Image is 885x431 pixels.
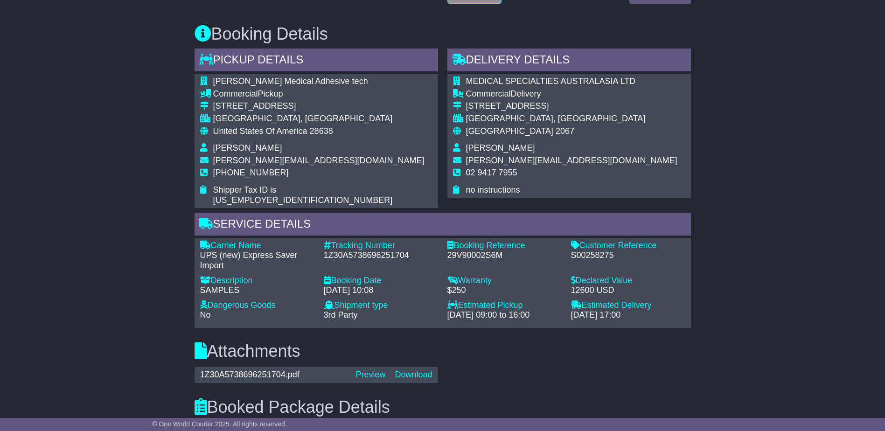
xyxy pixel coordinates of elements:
[213,89,432,99] div: Pickup
[213,168,289,177] span: [PHONE_NUMBER]
[447,285,562,296] div: $250
[213,185,393,205] span: Shipper Tax ID is [US_EMPLOYER_IDENTIFICATION_NUMBER]
[213,156,425,165] span: [PERSON_NAME][EMAIL_ADDRESS][DOMAIN_NAME]
[466,168,517,177] span: 02 9417 7955
[556,126,574,136] span: 2067
[324,250,438,261] div: 1Z30A5738696251704
[571,310,685,320] div: [DATE] 17:00
[213,114,432,124] div: [GEOGRAPHIC_DATA], [GEOGRAPHIC_DATA]
[466,89,511,98] span: Commercial
[466,156,677,165] span: [PERSON_NAME][EMAIL_ADDRESS][DOMAIN_NAME]
[355,370,385,379] a: Preview
[195,370,351,380] div: 1Z30A5738696251704.pdf
[200,250,314,271] div: UPS (new) Express Saver Import
[200,285,314,296] div: SAMPLES
[213,126,307,136] span: United States Of America
[195,49,438,74] div: Pickup Details
[213,89,258,98] span: Commercial
[571,250,685,261] div: S00258275
[200,276,314,286] div: Description
[213,76,368,86] span: [PERSON_NAME] Medical Adhesive tech
[213,143,282,153] span: [PERSON_NAME]
[395,370,432,379] a: Download
[324,241,438,251] div: Tracking Number
[195,398,691,417] h3: Booked Package Details
[466,114,677,124] div: [GEOGRAPHIC_DATA], [GEOGRAPHIC_DATA]
[571,300,685,311] div: Estimated Delivery
[447,49,691,74] div: Delivery Details
[200,241,314,251] div: Carrier Name
[324,310,358,320] span: 3rd Party
[200,300,314,311] div: Dangerous Goods
[571,241,685,251] div: Customer Reference
[447,300,562,311] div: Estimated Pickup
[324,285,438,296] div: [DATE] 10:08
[466,89,677,99] div: Delivery
[195,213,691,238] div: Service Details
[152,420,287,428] span: © One World Courier 2025. All rights reserved.
[324,300,438,311] div: Shipment type
[466,126,553,136] span: [GEOGRAPHIC_DATA]
[466,185,520,195] span: no instructions
[310,126,333,136] span: 28638
[447,241,562,251] div: Booking Reference
[571,285,685,296] div: 12600 USD
[447,276,562,286] div: Warranty
[213,101,432,111] div: [STREET_ADDRESS]
[200,310,211,320] span: No
[447,310,562,320] div: [DATE] 09:00 to 16:00
[466,76,636,86] span: MEDICAL SPECIALTIES AUSTRALASIA LTD
[324,276,438,286] div: Booking Date
[195,25,691,43] h3: Booking Details
[447,250,562,261] div: 29V90002S6M
[571,276,685,286] div: Declared Value
[466,143,535,153] span: [PERSON_NAME]
[195,342,691,361] h3: Attachments
[466,101,677,111] div: [STREET_ADDRESS]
